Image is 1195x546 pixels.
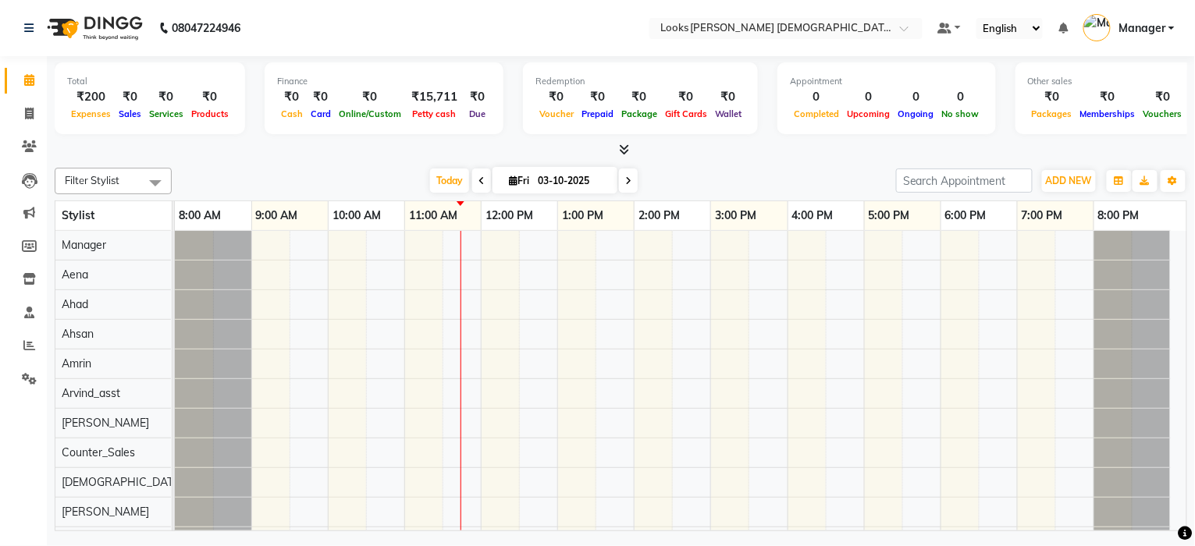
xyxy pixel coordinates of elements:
[62,505,149,519] span: [PERSON_NAME]
[865,204,914,227] a: 5:00 PM
[1140,88,1186,106] div: ₹0
[617,108,661,119] span: Package
[405,204,461,227] a: 11:00 AM
[711,88,745,106] div: ₹0
[843,108,894,119] span: Upcoming
[277,75,491,88] div: Finance
[1076,88,1140,106] div: ₹0
[558,204,607,227] a: 1:00 PM
[115,88,145,106] div: ₹0
[62,416,149,430] span: [PERSON_NAME]
[62,238,106,252] span: Manager
[115,108,145,119] span: Sales
[62,208,94,222] span: Stylist
[535,88,578,106] div: ₹0
[1028,108,1076,119] span: Packages
[464,88,491,106] div: ₹0
[1076,108,1140,119] span: Memberships
[1094,204,1143,227] a: 8:00 PM
[505,175,533,186] span: Fri
[62,268,88,282] span: Aena
[307,88,335,106] div: ₹0
[145,108,187,119] span: Services
[187,88,233,106] div: ₹0
[535,75,745,88] div: Redemption
[187,108,233,119] span: Products
[938,88,983,106] div: 0
[277,108,307,119] span: Cash
[329,204,385,227] a: 10:00 AM
[1018,204,1067,227] a: 7:00 PM
[430,168,469,193] span: Today
[941,204,990,227] a: 6:00 PM
[578,108,617,119] span: Prepaid
[175,204,225,227] a: 8:00 AM
[335,88,405,106] div: ₹0
[938,108,983,119] span: No show
[578,88,617,106] div: ₹0
[533,169,611,193] input: 2025-10-03
[711,204,760,227] a: 3:00 PM
[307,108,335,119] span: Card
[67,75,233,88] div: Total
[482,204,537,227] a: 12:00 PM
[661,88,711,106] div: ₹0
[661,108,711,119] span: Gift Cards
[1140,108,1186,119] span: Vouchers
[1028,88,1076,106] div: ₹0
[67,88,115,106] div: ₹200
[67,108,115,119] span: Expenses
[405,88,464,106] div: ₹15,711
[535,108,578,119] span: Voucher
[40,6,147,50] img: logo
[635,204,684,227] a: 2:00 PM
[252,204,302,227] a: 9:00 AM
[790,88,843,106] div: 0
[617,88,661,106] div: ₹0
[65,174,119,186] span: Filter Stylist
[843,88,894,106] div: 0
[62,327,94,341] span: Ahsan
[62,356,91,370] span: Amrin
[1046,175,1092,186] span: ADD NEW
[172,6,240,50] b: 08047224946
[894,88,938,106] div: 0
[62,386,120,400] span: Arvind_asst
[465,108,489,119] span: Due
[62,297,88,311] span: Ahad
[788,204,838,227] a: 4:00 PM
[277,88,307,106] div: ₹0
[1042,170,1096,192] button: ADD NEW
[1083,14,1111,41] img: Manager
[62,445,135,459] span: Counter_Sales
[790,108,843,119] span: Completed
[409,108,461,119] span: Petty cash
[790,75,983,88] div: Appointment
[62,475,183,489] span: [DEMOGRAPHIC_DATA]
[335,108,405,119] span: Online/Custom
[145,88,187,106] div: ₹0
[1119,20,1165,37] span: Manager
[896,168,1033,193] input: Search Appointment
[894,108,938,119] span: Ongoing
[711,108,745,119] span: Wallet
